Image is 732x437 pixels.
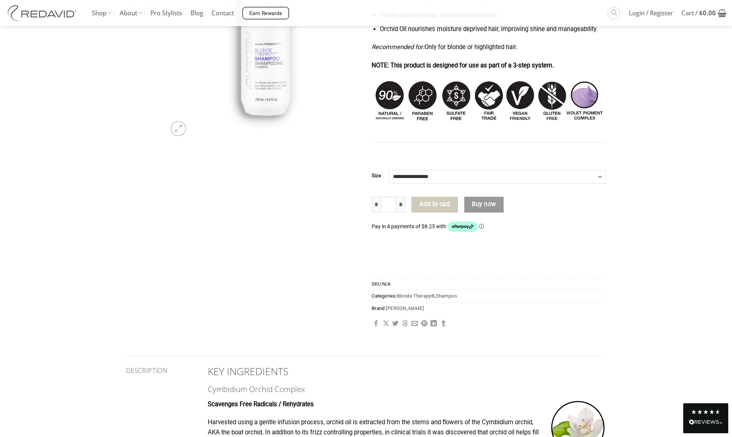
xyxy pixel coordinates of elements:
[249,9,282,18] span: Earn Rewards
[464,197,504,213] button: Buy now
[372,278,606,290] span: SKU:
[242,7,289,19] a: Earn Rewards
[386,305,424,311] a: [PERSON_NAME]
[372,42,606,52] p: Only for blonde or highlighted hair.
[372,62,554,69] strong: NOTE: This product is designed for use as part of a 3-step system.
[380,24,606,34] li: Orchid Oil nourishes moisture deprived hair, improving shine and manageability.
[402,320,408,328] a: Share on Threads
[629,4,673,22] span: Login / Register
[208,401,314,408] strong: Scavenges Free Radicals / Rehydrates
[479,223,484,229] a: Information - Opens a dialog
[382,281,391,287] span: N/A
[681,4,716,22] span: Cart /
[208,365,606,378] h2: KEY INGREDIENTS
[392,320,399,328] a: Share on Twitter
[440,320,447,328] a: Share on Tumblr
[372,223,447,229] span: Pay in 4 payments of $8.25 with
[372,173,381,178] label: Size
[171,121,186,136] a: Zoom
[208,383,606,395] h3: Cymbidium Orchid Complex
[6,5,81,21] img: REDAVID Salon Products | United States
[699,9,703,17] span: $
[383,320,389,328] a: Share on X
[436,293,457,299] a: Shampoo
[430,320,437,328] a: Share on LinkedIn
[126,367,196,374] h5: Description
[411,320,418,328] a: Email to a Friend
[372,197,381,213] input: Reduce quantity of Blonde Therapy Shampoo
[372,245,606,255] iframe: Secure payment input frame
[372,290,606,302] span: Categories: ,
[411,197,458,213] button: Add to cart
[683,403,728,433] div: Read All Reviews
[396,197,405,213] input: Increase quantity of Blonde Therapy Shampoo
[607,7,620,19] a: Search
[373,320,379,328] a: Share on Facebook
[372,302,606,314] span: Brand:
[421,320,427,328] a: Pin on Pinterest
[691,409,721,415] div: 4.8 Stars
[397,293,435,299] a: Blonde Therapy®
[381,197,396,213] input: Product quantity
[689,419,723,425] img: REVIEWS.io
[372,43,424,51] em: Recommended for:
[699,9,716,17] bdi: 0.00
[689,418,723,428] div: Read All Reviews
